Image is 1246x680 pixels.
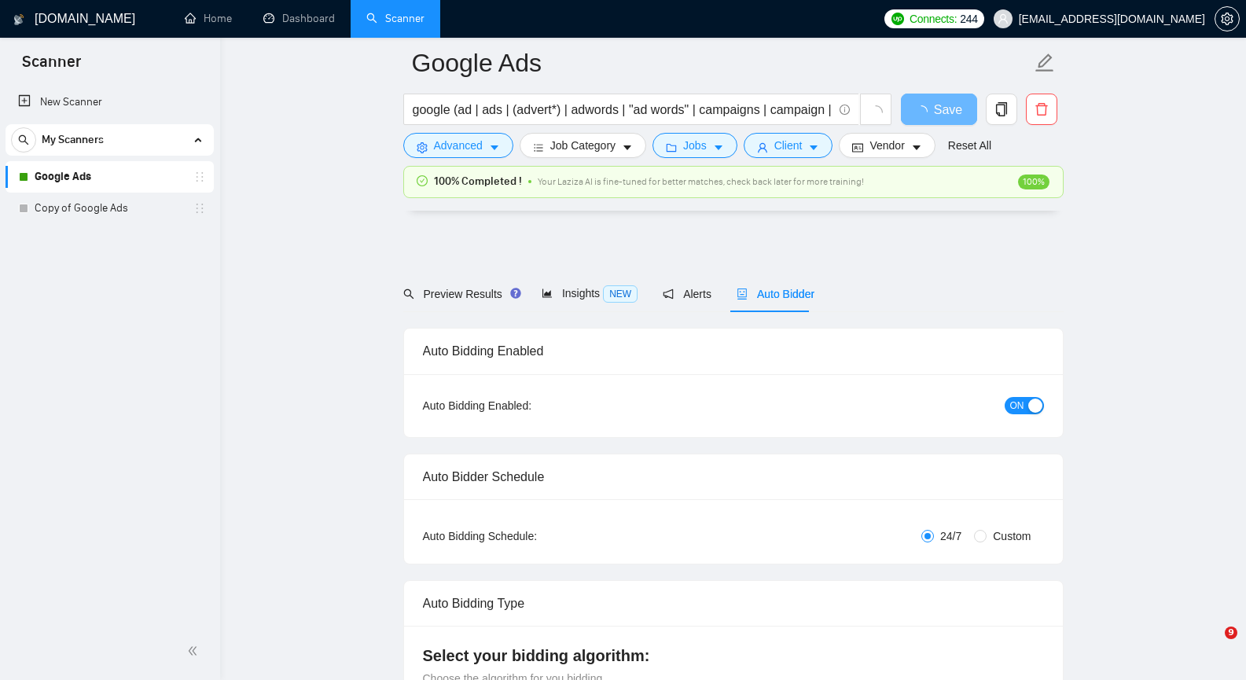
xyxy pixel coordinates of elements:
span: ON [1010,397,1024,414]
span: bars [533,142,544,153]
span: 9 [1225,627,1237,639]
img: logo [13,7,24,32]
span: NEW [603,285,638,303]
span: 100% [1018,175,1049,189]
a: homeHome [185,12,232,25]
img: upwork-logo.png [891,13,904,25]
button: copy [986,94,1017,125]
span: area-chart [542,288,553,299]
a: dashboardDashboard [263,12,335,25]
span: caret-down [713,142,724,153]
span: Client [774,137,803,154]
a: setting [1215,13,1240,25]
span: info-circle [840,105,850,115]
input: Scanner name... [412,43,1031,83]
a: Google Ads [35,161,184,193]
span: caret-down [489,142,500,153]
button: barsJob Categorycaret-down [520,133,646,158]
span: holder [193,202,206,215]
button: setting [1215,6,1240,31]
span: caret-down [622,142,633,153]
a: New Scanner [18,86,201,118]
span: Auto Bidder [737,288,814,300]
iframe: Intercom live chat [1193,627,1230,664]
span: Job Category [550,137,616,154]
span: search [403,289,414,300]
div: Auto Bidding Type [423,581,1044,626]
a: Reset All [948,137,991,154]
span: setting [1215,13,1239,25]
span: copy [987,102,1016,116]
span: delete [1027,102,1057,116]
span: Scanner [9,50,94,83]
span: Vendor [869,137,904,154]
span: user [757,142,768,153]
a: searchScanner [366,12,425,25]
span: user [998,13,1009,24]
span: Advanced [434,137,483,154]
span: caret-down [911,142,922,153]
span: Custom [987,527,1037,545]
span: caret-down [808,142,819,153]
input: Search Freelance Jobs... [413,100,833,119]
button: delete [1026,94,1057,125]
span: loading [869,105,883,119]
span: 24/7 [934,527,968,545]
span: search [12,134,35,145]
span: holder [193,171,206,183]
span: Preview Results [403,288,516,300]
span: Alerts [663,288,711,300]
span: notification [663,289,674,300]
span: idcard [852,142,863,153]
button: folderJobscaret-down [652,133,737,158]
button: settingAdvancedcaret-down [403,133,513,158]
li: New Scanner [6,86,214,118]
button: userClientcaret-down [744,133,833,158]
span: loading [915,105,934,118]
a: Copy of Google Ads [35,193,184,224]
span: Save [934,100,962,119]
span: 244 [960,10,977,28]
span: setting [417,142,428,153]
span: Insights [542,287,638,300]
span: 100% Completed ! [434,173,522,190]
div: Auto Bidding Enabled [423,329,1044,373]
li: My Scanners [6,124,214,224]
div: Auto Bidding Enabled: [423,397,630,414]
div: Auto Bidder Schedule [423,454,1044,499]
span: Connects: [910,10,957,28]
span: Your Laziza AI is fine-tuned for better matches, check back later for more training! [538,176,864,187]
span: robot [737,289,748,300]
span: double-left [187,643,203,659]
span: check-circle [417,175,428,186]
span: Jobs [683,137,707,154]
h4: Select your bidding algorithm: [423,645,1044,667]
span: edit [1035,53,1055,73]
div: Tooltip anchor [509,286,523,300]
button: search [11,127,36,153]
button: Save [901,94,977,125]
span: My Scanners [42,124,104,156]
div: Auto Bidding Schedule: [423,527,630,545]
span: folder [666,142,677,153]
button: idcardVendorcaret-down [839,133,935,158]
